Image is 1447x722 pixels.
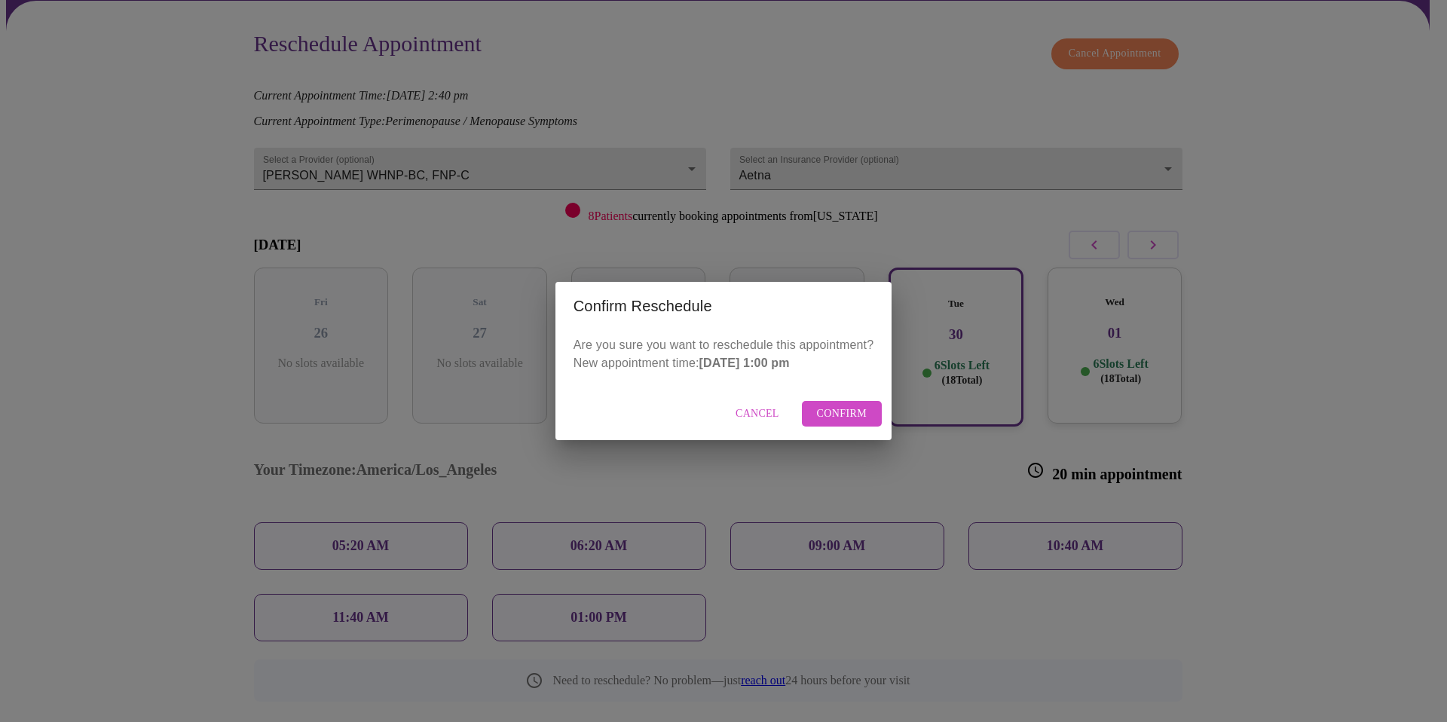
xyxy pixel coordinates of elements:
[736,405,779,424] span: Cancel
[817,405,867,424] span: Confirm
[574,336,873,372] p: Are you sure you want to reschedule this appointment? New appointment time:
[574,294,873,318] h2: Confirm Reschedule
[720,401,794,427] button: Cancel
[802,401,883,427] button: Confirm
[699,356,790,369] strong: [DATE] 1:00 pm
